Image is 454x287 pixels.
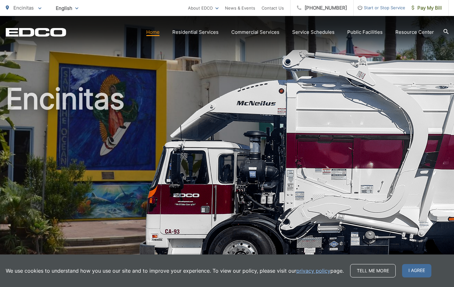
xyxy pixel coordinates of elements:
[347,28,383,36] a: Public Facilities
[13,5,34,11] span: Encinitas
[231,28,279,36] a: Commercial Services
[412,4,442,12] span: Pay My Bill
[6,28,66,37] a: EDCD logo. Return to the homepage.
[6,267,344,275] p: We use cookies to understand how you use our site and to improve your experience. To view our pol...
[296,267,330,275] a: privacy policy
[51,3,83,14] span: English
[188,4,219,12] a: About EDCO
[6,83,449,285] h1: Encinitas
[262,4,284,12] a: Contact Us
[172,28,219,36] a: Residential Services
[292,28,335,36] a: Service Schedules
[225,4,255,12] a: News & Events
[146,28,160,36] a: Home
[395,28,434,36] a: Resource Center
